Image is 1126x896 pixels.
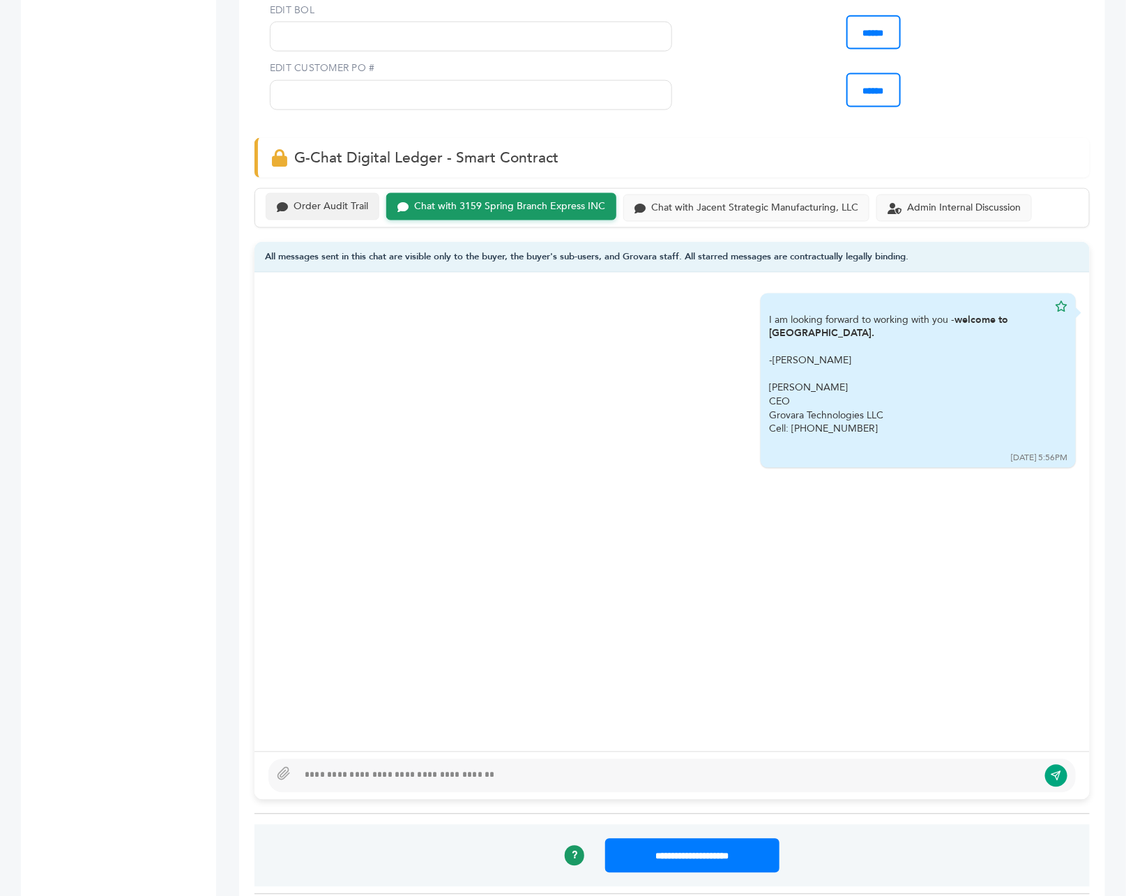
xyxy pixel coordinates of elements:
div: Chat with Jacent Strategic Manufacturing, LLC [651,202,858,214]
div: [PERSON_NAME] [769,381,1048,395]
label: EDIT CUSTOMER PO # [270,61,672,75]
div: I am looking forward to working with you - [769,313,1048,450]
b: welcome to [GEOGRAPHIC_DATA]. [769,313,1008,340]
div: [DATE] 5:56PM [1011,453,1067,464]
div: All messages sent in this chat are visible only to the buyer, the buyer's sub-users, and Grovara ... [254,242,1090,273]
div: Chat with 3159 Spring Branch Express INC [414,201,605,213]
div: -[PERSON_NAME] [769,354,1048,368]
div: Order Audit Trail [294,201,368,213]
label: EDIT BOL [270,3,672,17]
div: CEO [769,395,1048,409]
span: G-Chat Digital Ledger - Smart Contract [294,148,558,168]
div: Grovara Technologies LLC [769,409,1048,423]
a: ? [565,846,584,865]
div: Cell: [PHONE_NUMBER] [769,423,1048,436]
div: Admin Internal Discussion [907,202,1021,214]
